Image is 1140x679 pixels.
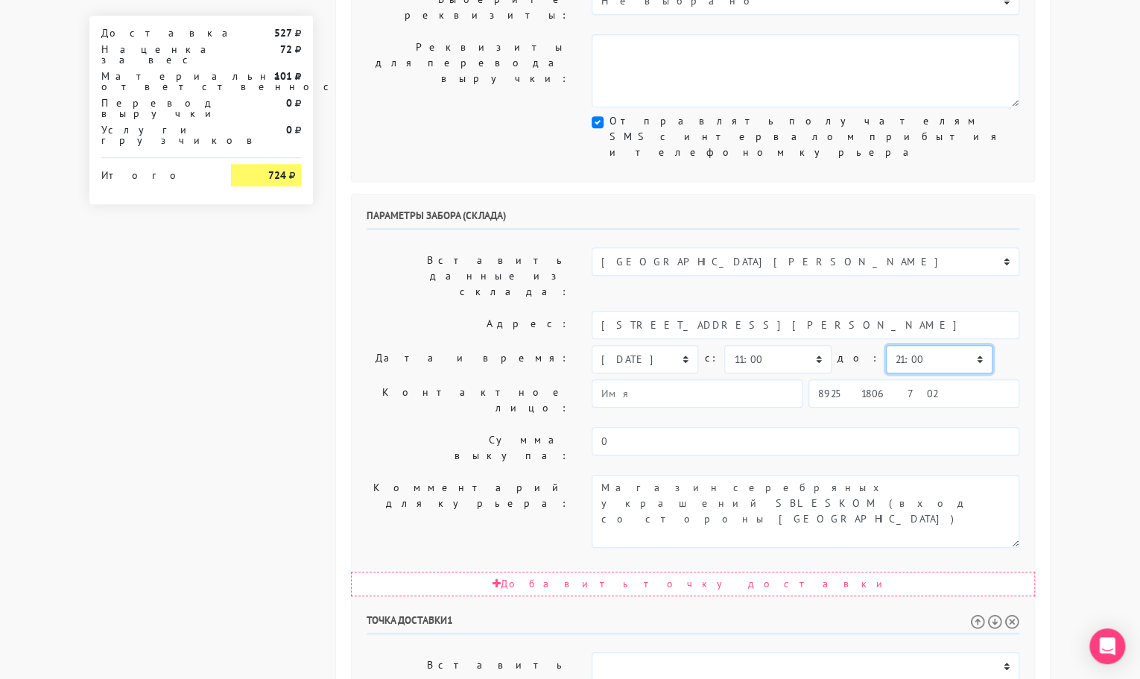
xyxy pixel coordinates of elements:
[367,614,1019,634] h6: Точка доставки
[447,613,453,627] span: 1
[355,247,580,305] label: Вставить данные из склада:
[609,113,1019,160] label: Отправлять получателям SMS с интервалом прибытия и телефоном курьера
[355,475,580,548] label: Комментарий для курьера:
[355,379,580,421] label: Контактное лицо:
[367,209,1019,230] h6: Параметры забора (склада)
[1089,628,1125,664] div: Open Intercom Messenger
[286,123,292,136] strong: 0
[90,28,220,38] div: Доставка
[90,98,220,119] div: Перевод выручки
[286,96,292,110] strong: 0
[592,379,802,408] input: Имя
[837,345,880,371] label: до:
[90,71,220,92] div: Материальная ответственность
[355,311,580,339] label: Адрес:
[90,44,220,65] div: Наценка за вес
[808,379,1019,408] input: Телефон
[274,26,292,40] strong: 527
[355,427,580,469] label: Сумма выкупа:
[268,168,286,182] strong: 724
[90,124,220,145] div: Услуги грузчиков
[355,34,580,107] label: Реквизиты для перевода выручки:
[274,69,292,83] strong: 101
[280,42,292,56] strong: 72
[704,345,718,371] label: c:
[101,164,209,180] div: Итого
[351,572,1035,596] div: Добавить точку доставки
[355,345,580,373] label: Дата и время:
